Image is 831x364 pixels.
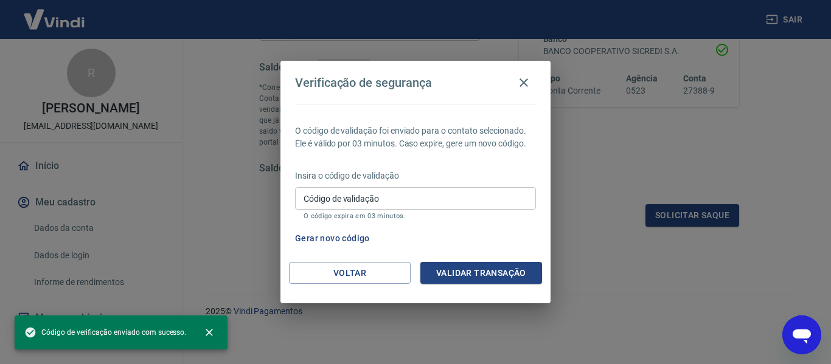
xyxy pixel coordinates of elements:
[295,170,536,182] p: Insira o código de validação
[304,212,527,220] p: O código expira em 03 minutos.
[295,75,432,90] h4: Verificação de segurança
[290,227,375,250] button: Gerar novo código
[295,125,536,150] p: O código de validação foi enviado para o contato selecionado. Ele é válido por 03 minutos. Caso e...
[420,262,542,284] button: Validar transação
[289,262,411,284] button: Voltar
[782,315,821,354] iframe: Botão para abrir a janela de mensagens
[196,319,223,346] button: close
[24,326,186,338] span: Código de verificação enviado com sucesso.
